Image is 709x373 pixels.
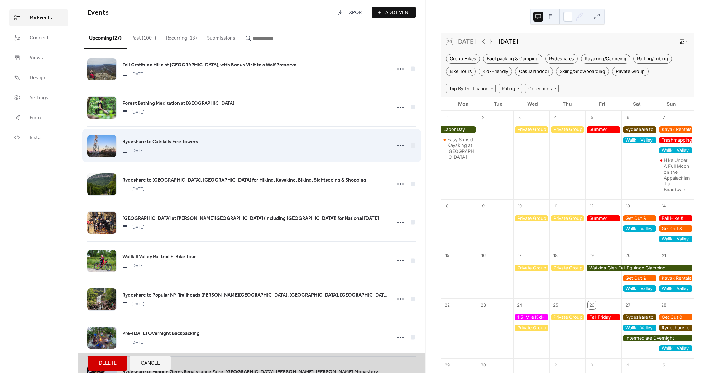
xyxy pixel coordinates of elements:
[654,97,689,111] div: Sun
[621,314,658,320] div: Rydeshare to Popular NY Trailheads Sam's Point, Overlook, Kaaterskill, Hunter
[443,301,451,309] div: 22
[479,361,487,369] div: 30
[658,137,694,143] div: Trashmapping Awosting Falls at Minnewaska State Park Preserve
[30,134,42,142] span: Install
[333,7,369,18] a: Export
[515,361,524,369] div: 1
[30,74,45,82] span: Design
[545,54,578,64] div: Rydeshares
[479,67,512,76] div: Kid-Friendly
[660,301,668,309] div: 28
[552,301,560,309] div: 25
[621,137,658,143] div: Wallkill Valley Railtrail E-Bike Tour
[621,126,658,133] div: Rydeshare to New Paltz, NY for Hiking, Kayaking, Biking, Sightseeing & Shopping
[130,356,171,371] button: Cancel
[585,265,694,271] div: Watkins Glen Fall Equinox Glamping
[447,137,475,160] div: Easy Sunset Kayaking at [GEOGRAPHIC_DATA]
[658,225,694,232] div: Get Out & Kayak The Housatonic Surrounded by Fall Colors
[612,67,649,76] div: Private Group
[141,360,160,367] span: Cancel
[483,54,542,64] div: Backpacking & Camping
[346,9,365,17] span: Export
[127,25,161,48] button: Past (100+)
[581,54,630,64] div: Kayaking/Canoeing
[624,113,632,121] div: 6
[30,94,48,102] span: Settings
[588,202,596,210] div: 12
[30,114,41,122] span: Form
[585,126,621,133] div: Summer Friday Group Hikes - Only $20, Including Pickup!
[99,360,117,367] span: Delete
[549,265,586,271] div: Private Group
[621,215,658,221] div: Get Out & Kayak To Cockenoe Island Bird Estuary
[660,361,668,369] div: 5
[588,252,596,260] div: 19
[513,215,549,221] div: Private Group
[515,113,524,121] div: 3
[513,126,549,133] div: Private Group
[624,301,632,309] div: 27
[443,252,451,260] div: 15
[443,113,451,121] div: 1
[446,54,480,64] div: Group Hikes
[30,54,43,62] span: Views
[621,275,658,281] div: Get Out & Kayak To A Beautiful Tidal Marsh and Protected Bird Sanctuary
[658,325,694,331] div: Rydeshare to Hidden Gems Renaissance Faire, Storm King Art Center, Weed Orchards, Chuang Yen Mona...
[513,314,549,320] div: 1.5-Mile Kid-Friendly Hike at Fort Tilden
[513,325,549,331] div: Private Group
[585,215,621,221] div: Summer Friday Group Hikes - Only $20, Including Pickup!
[443,361,451,369] div: 29
[588,361,596,369] div: 3
[30,34,49,42] span: Connect
[621,285,658,292] div: Wallkill Valley Railtrail E-Bike Tour (Rentals Only)
[202,25,240,48] button: Submissions
[658,285,694,292] div: Wallkill Valley Railtrail E-Bike Tour (Rentals Only)
[658,314,694,320] div: Get Out & Kayak The Housatonic Surrounded by Fall Colors
[658,126,694,133] div: Kayak Rentals at Housatonic River
[84,25,127,49] button: Upcoming (27)
[515,97,550,111] div: Wed
[479,202,487,210] div: 9
[515,202,524,210] div: 10
[621,225,658,232] div: Wallkill Valley Railtrail E-Bike Tour (Rentals Only)
[479,252,487,260] div: 16
[585,97,619,111] div: Fri
[515,252,524,260] div: 17
[624,202,632,210] div: 13
[664,157,691,192] div: Hike Under A Full Moon on the Appalachian Trail Boardwalk
[552,113,560,121] div: 4
[552,361,560,369] div: 2
[619,97,654,111] div: Sat
[660,113,668,121] div: 7
[588,113,596,121] div: 5
[9,69,68,86] a: Design
[549,314,586,320] div: Private Group
[9,89,68,106] a: Settings
[481,97,515,111] div: Tue
[9,129,68,146] a: Install
[658,215,694,221] div: Fall Hike & Yoga For All at Nordkop Mountain
[658,157,694,192] div: Hike Under A Full Moon on the Appalachian Trail Boardwalk
[624,252,632,260] div: 20
[372,7,416,18] a: Add Event
[549,126,586,133] div: Private Group
[550,97,585,111] div: Thu
[633,54,672,64] div: Rafting/Tubing
[443,202,451,210] div: 8
[9,49,68,66] a: Views
[658,275,694,281] div: Kayak Rentals at Housatonic River
[30,14,52,22] span: My Events
[479,301,487,309] div: 23
[552,252,560,260] div: 18
[588,301,596,309] div: 26
[660,202,668,210] div: 14
[87,6,109,20] span: Events
[549,215,586,221] div: Private Group
[498,37,518,46] div: [DATE]
[441,137,477,160] div: Easy Sunset Kayaking at Jamaica Bay
[658,236,694,242] div: Wallkill Valley Railtrail E-Bike Tour (Rentals Only)
[88,356,127,371] button: Delete
[446,67,476,76] div: Bike Tours
[479,113,487,121] div: 2
[441,126,477,133] div: Labor Day Weekend Beach Glamping at Wildwood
